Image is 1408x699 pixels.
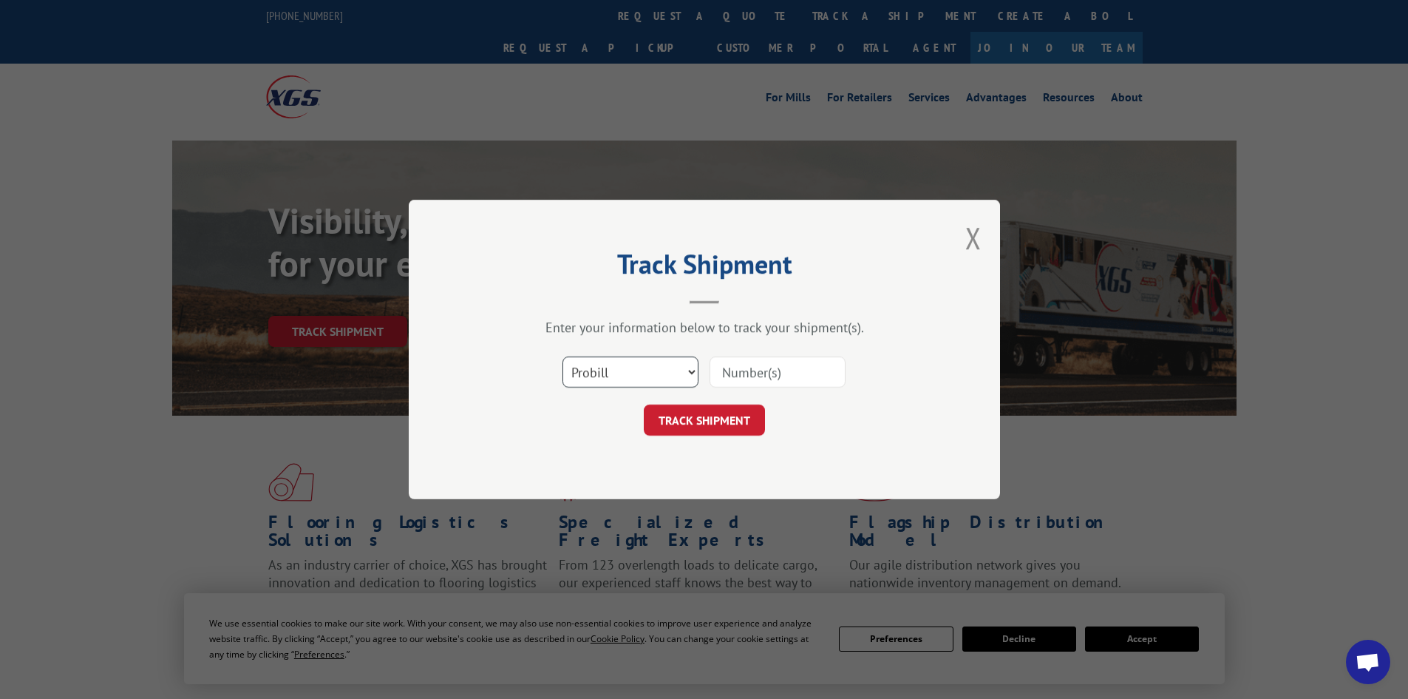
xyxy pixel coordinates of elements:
input: Number(s) [710,357,846,388]
h2: Track Shipment [483,254,926,282]
div: Open chat [1346,640,1390,684]
button: Close modal [965,218,982,257]
div: Enter your information below to track your shipment(s). [483,319,926,336]
button: TRACK SHIPMENT [644,405,765,436]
